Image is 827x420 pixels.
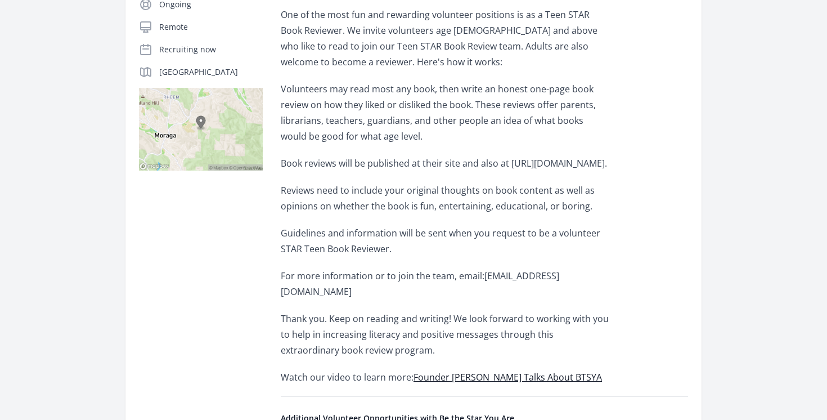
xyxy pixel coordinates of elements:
[414,371,602,383] a: Founder [PERSON_NAME] Talks About BTSYA
[281,155,610,171] p: Book reviews will be published at their site and also at [URL][DOMAIN_NAME].
[281,182,610,214] p: Reviews need to include your original thoughts on book content as well as opinions on whether the...
[281,7,610,70] p: One of the most fun and rewarding volunteer positions is as a Teen STAR Book Reviewer. We invite ...
[159,21,263,33] p: Remote
[281,311,610,358] p: Thank you. Keep on reading and writing! We look forward to working with you to help in increasing...
[139,88,263,171] img: Map
[281,225,610,257] p: Guidelines and information will be sent when you request to be a volunteer STAR Teen Book Reviewer.
[159,66,263,78] p: [GEOGRAPHIC_DATA]
[281,81,610,144] p: Volunteers may read most any book, then write an honest one-page book review on how they liked or...
[159,44,263,55] p: Recruiting now
[281,268,610,300] p: For more information or to join the team, email: [EMAIL_ADDRESS][DOMAIN_NAME]
[281,369,610,385] p: Watch our video to learn more:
